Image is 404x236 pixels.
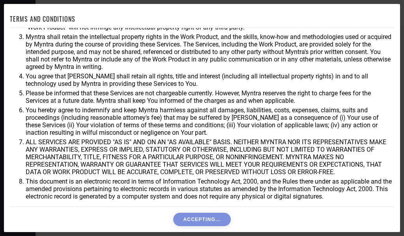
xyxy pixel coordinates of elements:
[26,89,394,104] li: Please be informed that these Services are not chargeable currently. However, Myntra reserves the...
[26,178,394,200] li: This document is an electronic record in terms of Information Technology Act, 2000, and the Rules...
[26,138,394,176] li: ALL SERVICES ARE PROVIDED "AS IS" AND ON AN "AS AVAILABLE" BASIS. NEITHER MYNTRA NOR ITS REPRESEN...
[26,33,394,71] li: Myntra shall retain the intellectual property rights in the Work Product, and the skills, know-ho...
[10,14,75,24] h1: TERMS AND CONDITIONS
[26,106,394,136] li: You hereby agree to indemnify and keep Myntra harmless against all damages, liabilities, costs, e...
[26,72,394,87] li: You agree that [PERSON_NAME] shall retain all rights, title and interest (including all intellect...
